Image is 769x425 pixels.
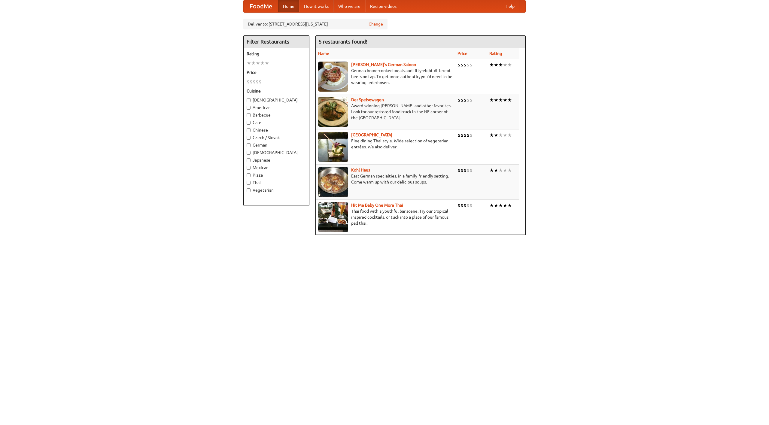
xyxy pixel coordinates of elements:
label: Pizza [247,172,306,178]
li: ★ [507,167,512,174]
li: $ [464,167,467,174]
input: Japanese [247,158,251,162]
li: $ [470,132,473,138]
li: $ [470,202,473,209]
img: babythai.jpg [318,202,348,232]
li: ★ [503,202,507,209]
input: Chinese [247,128,251,132]
li: ★ [494,97,498,103]
a: How it works [299,0,333,12]
li: ★ [503,167,507,174]
a: Der Speisewagen [351,97,384,102]
input: [DEMOGRAPHIC_DATA] [247,98,251,102]
li: ★ [265,60,269,66]
li: ★ [494,132,498,138]
input: Cafe [247,121,251,125]
li: $ [467,97,470,103]
label: Barbecue [247,112,306,118]
img: speisewagen.jpg [318,97,348,127]
a: Rating [489,51,502,56]
a: Name [318,51,329,56]
li: ★ [256,60,260,66]
p: Award-winning [PERSON_NAME] and other favorites. Look for our restored food truck in the NE corne... [318,103,453,121]
li: ★ [503,97,507,103]
label: Thai [247,180,306,186]
a: Price [457,51,467,56]
li: $ [256,78,259,85]
p: East German specialties, in a family-friendly setting. Come warm up with our delicious soups. [318,173,453,185]
li: ★ [489,167,494,174]
li: $ [457,97,460,103]
ng-pluralize: 5 restaurants found! [319,39,367,44]
li: $ [467,132,470,138]
li: ★ [507,202,512,209]
li: $ [464,132,467,138]
img: kohlhaus.jpg [318,167,348,197]
a: [GEOGRAPHIC_DATA] [351,132,392,137]
li: $ [457,132,460,138]
input: Thai [247,181,251,185]
li: $ [464,97,467,103]
li: ★ [251,60,256,66]
a: Hit Me Baby One More Thai [351,203,403,208]
li: ★ [247,60,251,66]
li: $ [470,97,473,103]
li: ★ [498,132,503,138]
label: Cafe [247,120,306,126]
li: ★ [507,132,512,138]
a: Change [369,21,383,27]
div: Deliver to: [STREET_ADDRESS][US_STATE] [243,19,388,29]
a: Home [278,0,299,12]
input: German [247,143,251,147]
input: American [247,106,251,110]
a: Who we are [333,0,365,12]
h5: Price [247,69,306,75]
input: Mexican [247,166,251,170]
li: ★ [507,97,512,103]
label: [DEMOGRAPHIC_DATA] [247,150,306,156]
label: Mexican [247,165,306,171]
li: ★ [489,132,494,138]
li: $ [464,202,467,209]
label: German [247,142,306,148]
p: German home-cooked meals and fifty-eight different beers on tap. To get more authentic, you'd nee... [318,68,453,86]
label: Chinese [247,127,306,133]
li: $ [253,78,256,85]
input: Pizza [247,173,251,177]
input: Barbecue [247,113,251,117]
input: [DEMOGRAPHIC_DATA] [247,151,251,155]
li: $ [467,167,470,174]
label: American [247,105,306,111]
p: Fine dining Thai-style. Wide selection of vegetarian entrées. We also deliver. [318,138,453,150]
li: $ [247,78,250,85]
li: ★ [507,62,512,68]
li: $ [460,167,464,174]
p: Thai food with a youthful bar scene. Try our tropical inspired cocktails, or tuck into a plate of... [318,208,453,226]
a: Help [501,0,519,12]
a: FoodMe [244,0,278,12]
li: ★ [498,62,503,68]
li: ★ [498,167,503,174]
li: ★ [503,132,507,138]
li: $ [457,62,460,68]
a: Kohl Haus [351,168,370,172]
input: Czech / Slovak [247,136,251,140]
h5: Cuisine [247,88,306,94]
li: $ [460,97,464,103]
input: Vegetarian [247,188,251,192]
li: $ [467,62,470,68]
li: ★ [489,62,494,68]
li: $ [470,167,473,174]
label: Vegetarian [247,187,306,193]
li: ★ [494,202,498,209]
a: [PERSON_NAME]'s German Saloon [351,62,416,67]
li: ★ [489,202,494,209]
li: ★ [260,60,265,66]
li: ★ [498,202,503,209]
li: $ [250,78,253,85]
img: esthers.jpg [318,62,348,92]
